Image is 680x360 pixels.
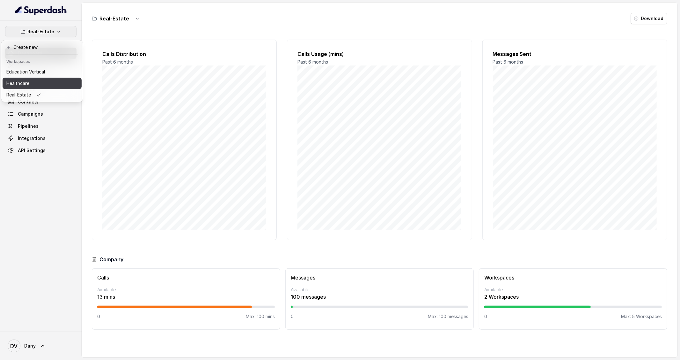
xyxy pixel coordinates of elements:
[6,80,29,87] p: Healthcare
[3,42,82,53] button: Create new
[6,68,45,76] p: Education Vertical
[5,26,77,37] button: Real-Estate
[3,56,82,66] header: Workspaces
[27,28,54,35] p: Real-Estate
[1,40,83,102] div: Real-Estate
[6,91,31,99] p: Real-Estate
